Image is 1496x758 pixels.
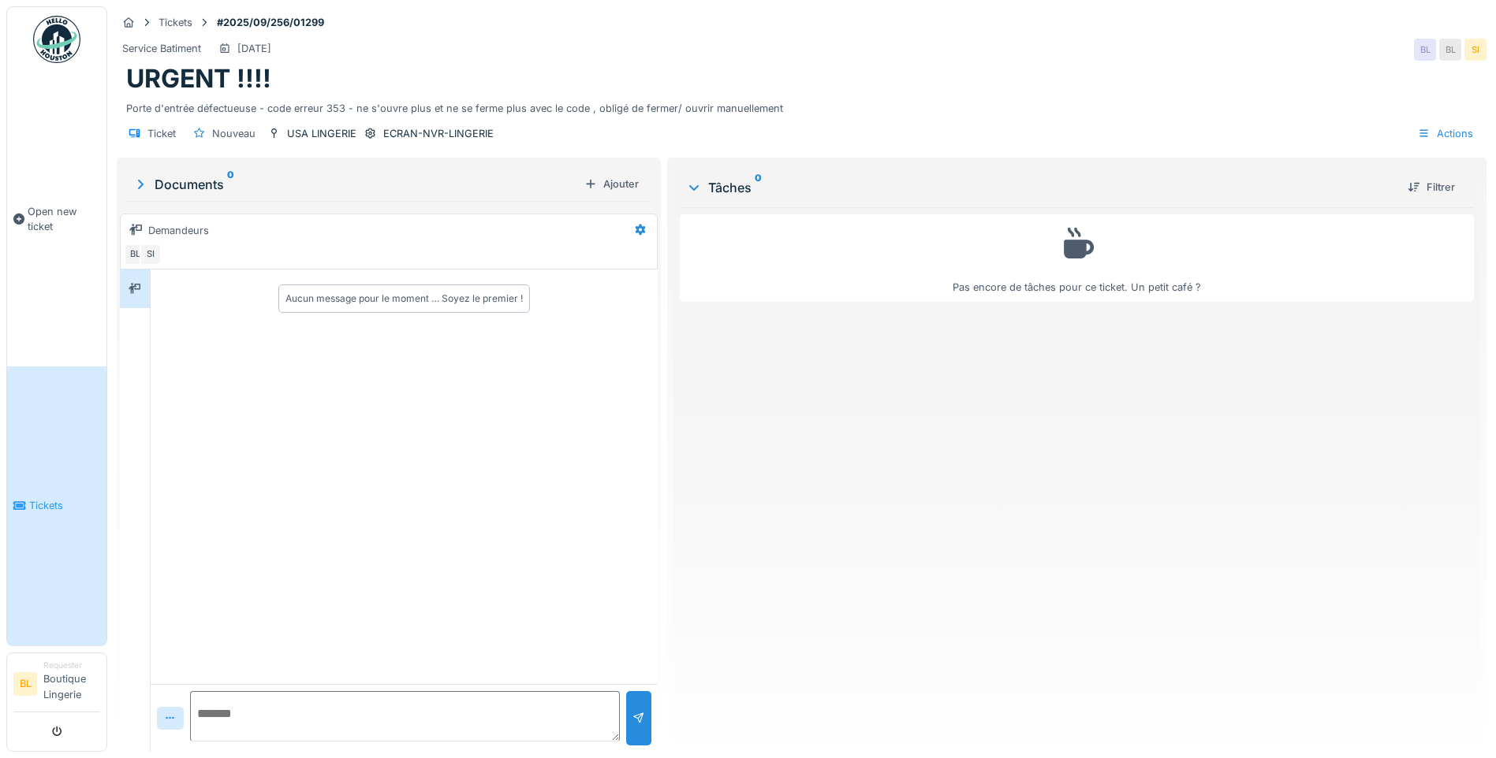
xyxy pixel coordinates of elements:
[7,72,106,366] a: Open new ticket
[1411,122,1480,145] div: Actions
[132,175,578,194] div: Documents
[43,660,100,671] div: Requester
[287,126,356,141] div: USA LINGERIE
[122,41,201,56] div: Service Batiment
[140,243,162,266] div: SI
[29,498,100,513] span: Tickets
[1401,176,1461,198] div: Filtrer
[227,175,234,194] sup: 0
[578,173,645,195] div: Ajouter
[7,366,106,645] a: Tickets
[43,660,100,708] li: Boutique Lingerie
[237,41,271,56] div: [DATE]
[285,292,523,306] div: Aucun message pour le moment … Soyez le premier !
[148,223,209,238] div: Demandeurs
[690,221,1464,295] div: Pas encore de tâches pour ce ticket. Un petit café ?
[212,126,256,141] div: Nouveau
[13,660,100,712] a: BL RequesterBoutique Lingerie
[126,95,1477,116] div: Porte d'entrée défectueuse - code erreur 353 - ne s'ouvre plus et ne se ferme plus avec le code ,...
[211,15,330,30] strong: #2025/09/256/01299
[755,178,762,197] sup: 0
[147,126,176,141] div: Ticket
[1464,39,1487,61] div: SI
[1439,39,1461,61] div: BL
[13,672,37,696] li: BL
[383,126,494,141] div: ECRAN-NVR-LINGERIE
[686,178,1395,197] div: Tâches
[124,243,146,266] div: BL
[33,16,80,63] img: Badge_color-CXgf-gQk.svg
[126,64,271,94] h1: URGENT !!!!
[28,204,100,234] span: Open new ticket
[159,15,192,30] div: Tickets
[1414,39,1436,61] div: BL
